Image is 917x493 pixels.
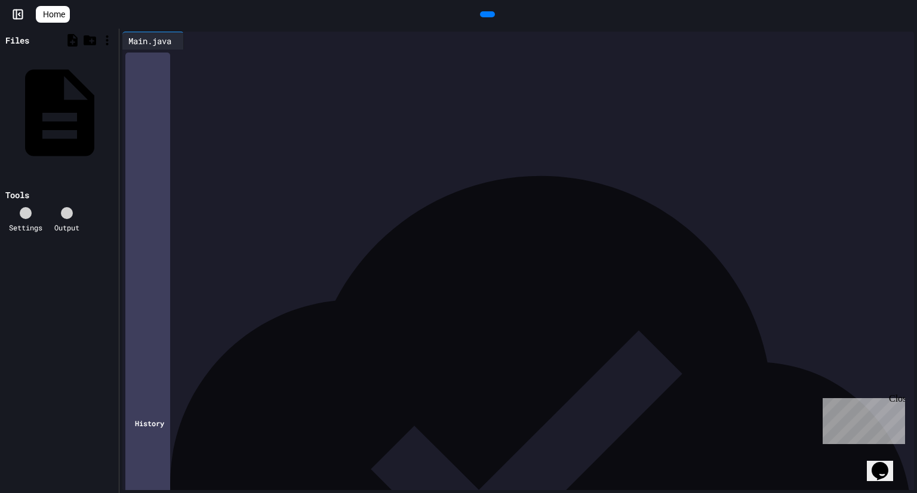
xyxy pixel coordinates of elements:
[43,8,65,20] span: Home
[36,6,70,23] a: Home
[867,445,905,481] iframe: chat widget
[5,5,82,76] div: Chat with us now!Close
[818,393,905,444] iframe: chat widget
[9,222,42,233] div: Settings
[122,32,184,50] div: Main.java
[5,34,29,47] div: Files
[122,35,177,47] div: Main.java
[5,189,29,201] div: Tools
[54,222,79,233] div: Output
